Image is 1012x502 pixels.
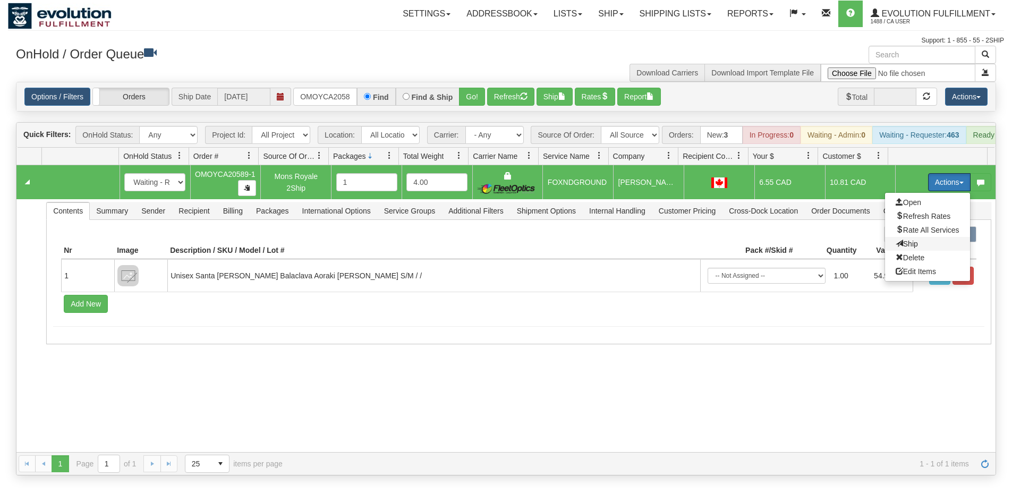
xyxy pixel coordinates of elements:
span: Recipient [172,202,216,219]
div: New: [700,126,743,144]
div: grid toolbar [16,123,996,148]
span: 25 [192,458,206,469]
span: Additional Filters [442,202,510,219]
input: Import [821,64,975,82]
span: OnHold Status: [75,126,139,144]
span: Total [838,88,874,106]
a: Collapse [21,175,34,189]
span: Summary [90,202,134,219]
label: Documents [884,226,928,242]
span: Carrier: [427,126,465,144]
th: Image [114,242,167,259]
span: Packages [333,151,365,161]
span: OMOYCA20589-1 [195,170,256,178]
span: Rate All Services [896,226,959,234]
a: Lists [546,1,590,27]
a: Refresh [976,455,993,472]
a: Download Import Template File [711,69,814,77]
img: CA [711,177,727,188]
span: Order # [193,151,218,161]
span: Cross-Dock Location [722,202,804,219]
a: Recipient Country filter column settings [730,147,748,165]
span: Billing [217,202,249,219]
td: 1 [61,259,114,292]
span: Ship [896,240,918,248]
div: In Progress: [743,126,801,144]
span: Open [896,198,921,207]
strong: 3 [724,131,728,139]
label: Orders [93,88,169,105]
span: Total Weight [403,151,444,161]
strong: 463 [947,131,959,139]
span: Ship Date [172,88,217,106]
span: Evolution Fulfillment [879,9,990,18]
span: 1488 / CA User [871,16,950,27]
td: Unisex Santa [PERSON_NAME] Balaclava Aoraki [PERSON_NAME] S/M / / [167,259,700,292]
a: Order # filter column settings [240,147,258,165]
td: 10.81 CAD [825,165,896,199]
a: Addressbook [458,1,546,27]
button: Refresh [487,88,534,106]
a: Customer $ filter column settings [870,147,888,165]
button: Report [617,88,661,106]
span: Order Documents [805,202,876,219]
th: Value [860,242,913,259]
td: 6.55 CAD [754,165,825,199]
button: Go! [459,88,485,106]
img: FleetOptics Inc. [477,183,538,194]
span: Service Name [543,151,590,161]
img: logo1488.jpg [8,3,112,29]
a: Packages filter column settings [380,147,398,165]
span: Edit Items [896,267,936,276]
h3: OnHold / Order Queue [16,46,498,61]
span: Carrier Name [473,151,517,161]
span: Refresh Rates [896,212,950,220]
a: Total Weight filter column settings [450,147,468,165]
th: Quantity [796,242,860,259]
button: Actions [928,173,971,191]
a: Ship [590,1,631,27]
input: Order # [293,88,357,106]
span: Shipment Options [511,202,582,219]
span: items per page [185,455,283,473]
span: Custom Field [877,202,933,219]
a: Download Carriers [636,69,698,77]
a: Your $ filter column settings [800,147,818,165]
th: Description / SKU / Model / Lot # [167,242,700,259]
a: Carrier Name filter column settings [520,147,538,165]
button: Search [975,46,996,64]
span: Internal Handling [583,202,652,219]
span: Your $ [753,151,774,161]
div: Waiting - Requester: [872,126,966,144]
div: Support: 1 - 855 - 55 - 2SHIP [8,36,1004,45]
span: Service Groups [378,202,441,219]
td: FOXNDGROUND [542,165,613,199]
span: Packages [250,202,295,219]
span: Source Of Order [263,151,315,161]
span: 1 - 1 of 1 items [297,460,969,468]
button: Actions [945,88,988,106]
a: Options / Filters [24,88,90,106]
a: Service Name filter column settings [590,147,608,165]
span: OnHold Status [123,151,172,161]
button: Copy to clipboard [238,180,256,196]
a: Evolution Fulfillment 1488 / CA User [863,1,1004,27]
a: Company filter column settings [660,147,678,165]
button: Add New [64,295,108,313]
a: OnHold Status filter column settings [171,147,189,165]
strong: 0 [789,131,794,139]
button: Rates [575,88,616,106]
label: Find [373,93,389,101]
span: Customer $ [822,151,861,161]
span: International Options [296,202,377,219]
div: Waiting - Admin: [801,126,872,144]
td: 1.00 [830,263,870,288]
td: 54.95 [870,263,910,288]
td: [PERSON_NAME] [613,165,684,199]
input: Page 1 [98,455,120,472]
span: Orders: [662,126,700,144]
a: Source Of Order filter column settings [310,147,328,165]
input: Search [869,46,975,64]
span: Contents [47,202,89,219]
span: select [212,455,229,472]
